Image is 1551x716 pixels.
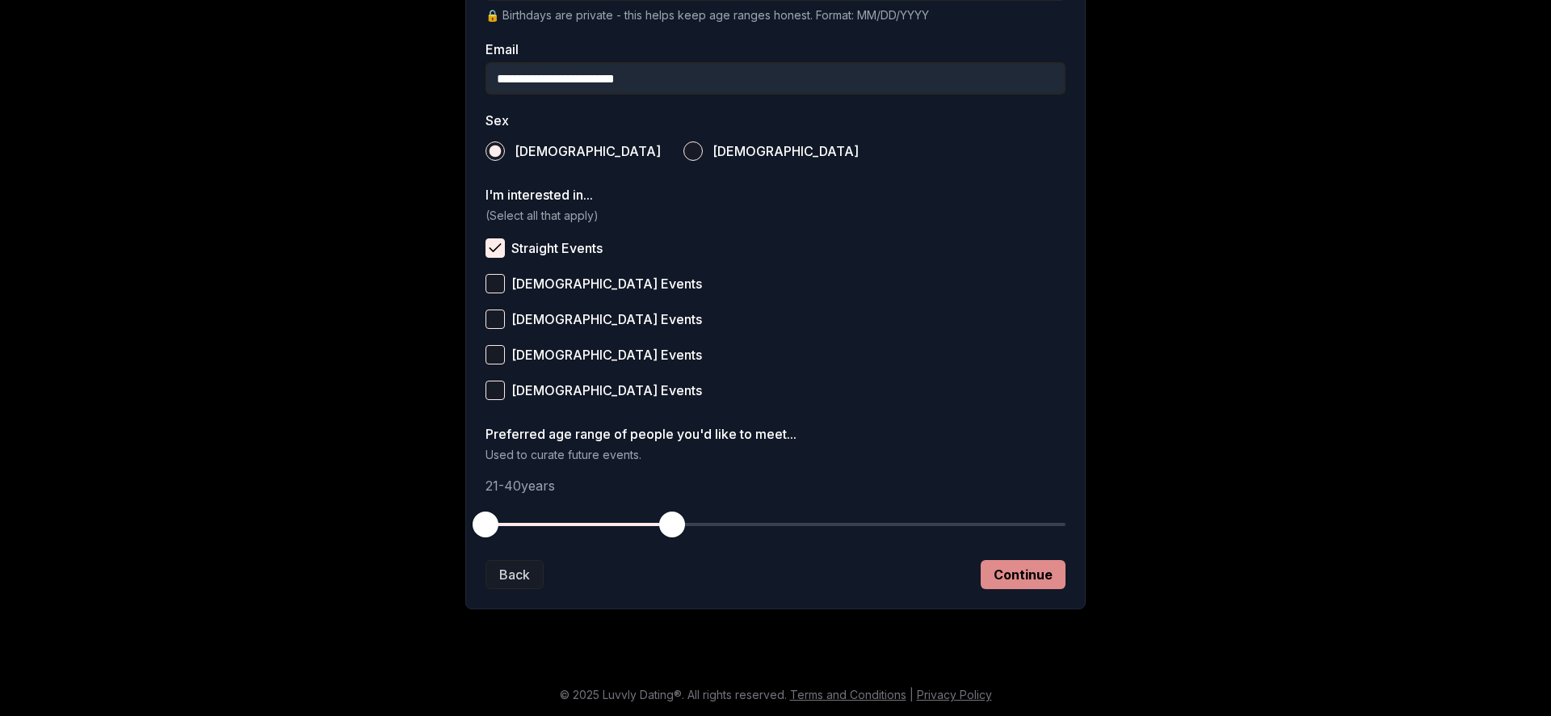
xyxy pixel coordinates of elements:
label: Preferred age range of people you'd like to meet... [485,427,1066,440]
span: | [910,688,914,701]
label: Sex [485,114,1066,127]
p: 21 - 40 years [485,476,1066,495]
button: [DEMOGRAPHIC_DATA] Events [485,345,505,364]
span: [DEMOGRAPHIC_DATA] [712,145,859,158]
span: [DEMOGRAPHIC_DATA] Events [511,313,702,326]
button: [DEMOGRAPHIC_DATA] Events [485,381,505,400]
label: Email [485,43,1066,56]
label: I'm interested in... [485,188,1066,201]
a: Privacy Policy [917,688,992,701]
span: [DEMOGRAPHIC_DATA] Events [511,277,702,290]
button: [DEMOGRAPHIC_DATA] Events [485,274,505,293]
span: Straight Events [511,242,603,255]
p: 🔒 Birthdays are private - this helps keep age ranges honest. Format: MM/DD/YYYY [485,7,1066,23]
button: Continue [981,560,1066,589]
button: Back [485,560,544,589]
button: Straight Events [485,238,505,258]
button: [DEMOGRAPHIC_DATA] [683,141,703,161]
a: Terms and Conditions [790,688,906,701]
p: (Select all that apply) [485,208,1066,224]
p: Used to curate future events. [485,447,1066,463]
button: [DEMOGRAPHIC_DATA] [485,141,505,161]
span: [DEMOGRAPHIC_DATA] Events [511,384,702,397]
button: [DEMOGRAPHIC_DATA] Events [485,310,505,329]
span: [DEMOGRAPHIC_DATA] [515,145,661,158]
span: [DEMOGRAPHIC_DATA] Events [511,348,702,361]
